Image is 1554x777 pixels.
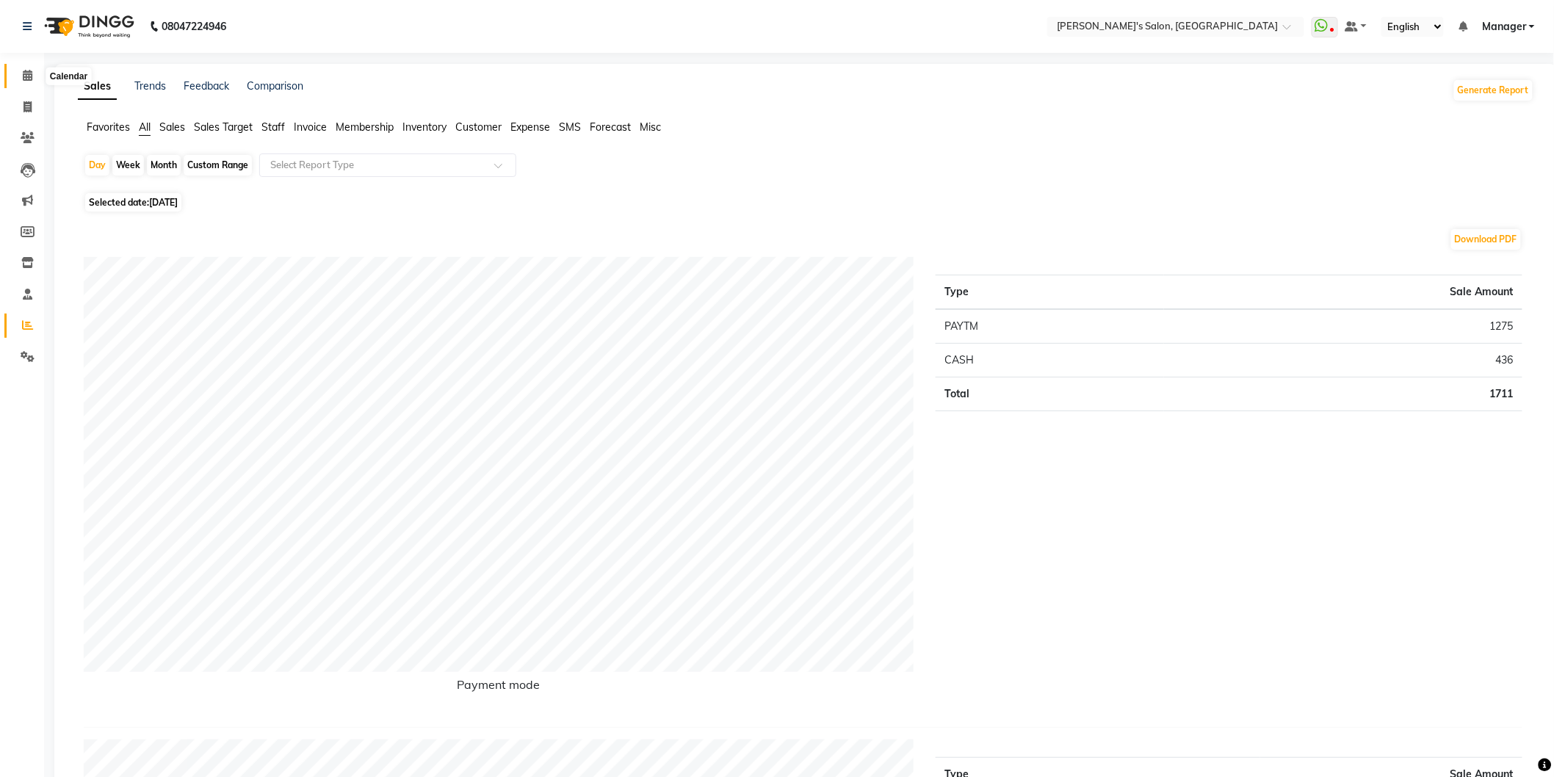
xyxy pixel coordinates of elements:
[184,155,252,176] div: Custom Range
[85,155,109,176] div: Day
[112,155,144,176] div: Week
[1164,377,1522,411] td: 1711
[134,79,166,93] a: Trends
[87,120,130,134] span: Favorites
[159,120,185,134] span: Sales
[194,120,253,134] span: Sales Target
[402,120,447,134] span: Inventory
[936,377,1164,411] td: Total
[85,193,181,212] span: Selected date:
[37,6,138,47] img: logo
[247,79,303,93] a: Comparison
[936,344,1164,377] td: CASH
[147,155,181,176] div: Month
[84,678,914,698] h6: Payment mode
[139,120,151,134] span: All
[261,120,285,134] span: Staff
[559,120,581,134] span: SMS
[1164,275,1522,310] th: Sale Amount
[184,79,229,93] a: Feedback
[162,6,226,47] b: 08047224946
[149,197,178,208] span: [DATE]
[936,275,1164,310] th: Type
[294,120,327,134] span: Invoice
[1164,344,1522,377] td: 436
[510,120,550,134] span: Expense
[1454,80,1533,101] button: Generate Report
[640,120,661,134] span: Misc
[1164,309,1522,344] td: 1275
[1482,19,1526,35] span: Manager
[336,120,394,134] span: Membership
[46,68,91,85] div: Calendar
[590,120,631,134] span: Forecast
[936,309,1164,344] td: PAYTM
[455,120,502,134] span: Customer
[1451,229,1521,250] button: Download PDF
